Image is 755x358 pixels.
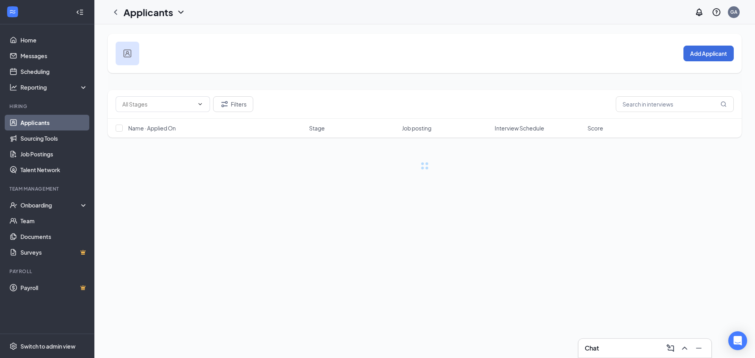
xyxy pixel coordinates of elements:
[9,268,86,275] div: Payroll
[176,7,186,17] svg: ChevronDown
[123,6,173,19] h1: Applicants
[309,124,325,132] span: Stage
[20,244,88,260] a: SurveysCrown
[585,344,599,352] h3: Chat
[712,7,721,17] svg: QuestionInfo
[683,46,734,61] button: Add Applicant
[20,342,75,350] div: Switch to admin view
[123,50,131,57] img: user icon
[495,124,544,132] span: Interview Schedule
[9,8,17,16] svg: WorkstreamLogo
[402,124,431,132] span: Job posting
[213,96,253,112] button: Filter Filters
[9,83,17,91] svg: Analysis
[197,101,203,107] svg: ChevronDown
[694,7,704,17] svg: Notifications
[76,8,84,16] svg: Collapse
[680,343,689,353] svg: ChevronUp
[20,201,81,209] div: Onboarding
[20,146,88,162] a: Job Postings
[9,342,17,350] svg: Settings
[664,342,677,354] button: ComposeMessage
[730,9,737,15] div: GA
[20,213,88,229] a: Team
[111,7,120,17] svg: ChevronLeft
[20,162,88,178] a: Talent Network
[692,342,705,354] button: Minimize
[9,103,86,110] div: Hiring
[20,229,88,244] a: Documents
[20,115,88,130] a: Applicants
[20,64,88,79] a: Scheduling
[694,343,703,353] svg: Minimize
[720,101,727,107] svg: MagnifyingGlass
[678,342,691,354] button: ChevronUp
[20,130,88,146] a: Sourcing Tools
[128,124,176,132] span: Name · Applied On
[122,100,194,108] input: All Stages
[9,185,86,192] div: Team Management
[666,343,675,353] svg: ComposeMessage
[616,96,734,112] input: Search in interviews
[20,48,88,64] a: Messages
[220,99,229,109] svg: Filter
[20,83,88,91] div: Reporting
[728,331,747,350] div: Open Intercom Messenger
[587,124,603,132] span: Score
[20,280,88,296] a: PayrollCrown
[9,201,17,209] svg: UserCheck
[20,32,88,48] a: Home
